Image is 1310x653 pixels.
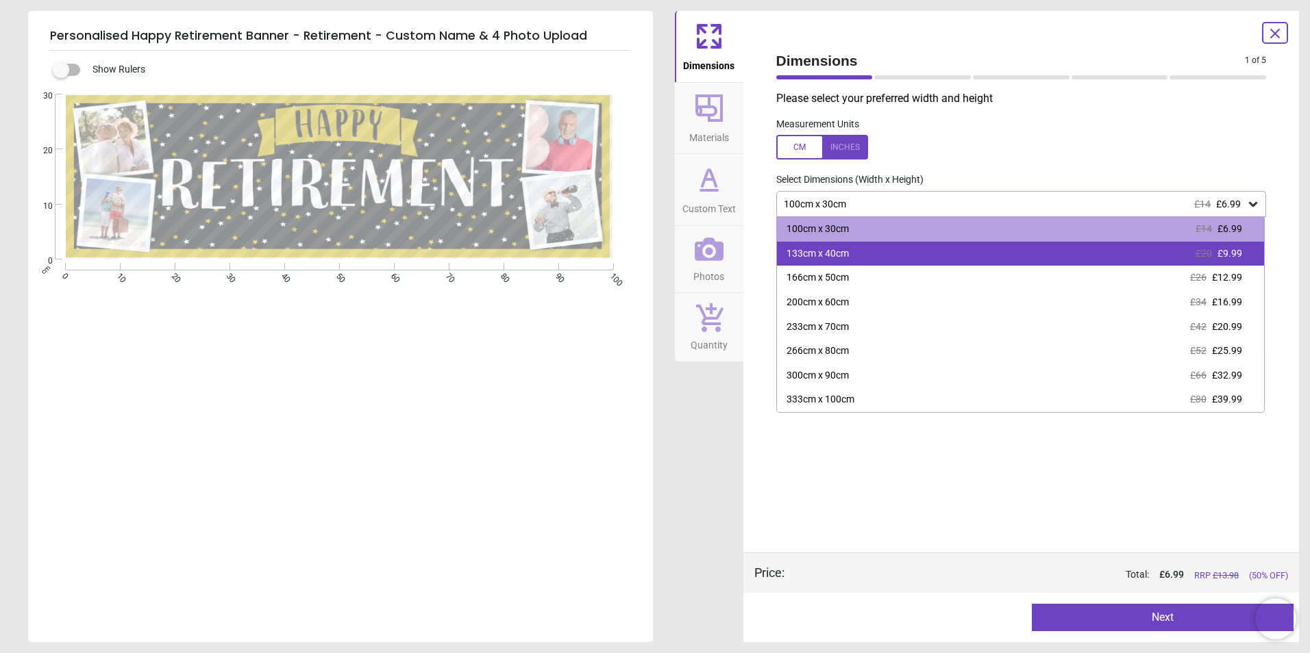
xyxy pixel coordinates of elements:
span: Custom Text [682,196,736,216]
span: 10 [27,201,53,212]
span: £20.99 [1212,321,1242,332]
span: Quantity [691,332,728,353]
span: £6.99 [1216,199,1241,209]
div: 266cm x 80cm [787,344,849,358]
label: Measurement Units [776,118,859,131]
div: 200cm x 60cm [787,296,849,309]
span: 6.99 [1165,569,1184,580]
div: 166cm x 50cm [787,271,849,285]
h5: Personalised Happy Retirement Banner - Retirement - Custom Name & 4 Photo Upload [50,22,631,51]
span: £ 13.98 [1213,570,1239,580]
span: Dimensions [683,53,734,73]
span: Dimensions [776,51,1246,71]
span: £12.99 [1212,272,1242,283]
span: £52 [1190,345,1207,356]
button: Quantity [675,293,743,361]
span: (50% OFF) [1249,569,1288,582]
span: £16.99 [1212,296,1242,307]
span: £ [1159,568,1184,582]
button: Next [1032,604,1294,631]
p: Please select your preferred width and height [776,91,1278,106]
span: £32.99 [1212,370,1242,381]
div: 233cm x 70cm [787,320,849,334]
div: 300cm x 90cm [787,369,849,383]
span: Photos [693,264,724,284]
div: 100cm x 30cm [782,199,1247,210]
span: £14 [1194,199,1211,209]
div: Show Rulers [61,62,653,78]
span: 20 [27,145,53,157]
label: Select Dimensions (Width x Height) [765,173,924,187]
button: Custom Text [675,154,743,225]
span: £42 [1190,321,1207,332]
button: Materials [675,83,743,154]
button: Dimensions [675,11,743,82]
span: £39.99 [1212,394,1242,405]
span: RRP [1194,569,1239,582]
span: £20 [1196,248,1212,259]
span: £34 [1190,296,1207,307]
div: 133cm x 40cm [787,247,849,261]
div: Price : [754,564,784,581]
iframe: Brevo live chat [1255,598,1296,639]
div: 100cm x 30cm [787,222,849,236]
span: £25.99 [1212,345,1242,356]
span: £14 [1196,223,1212,234]
div: Total: [805,568,1289,582]
div: 333cm x 100cm [787,393,854,407]
span: Materials [689,125,729,145]
span: 1 of 5 [1245,55,1266,66]
span: £9.99 [1218,248,1242,259]
button: Photos [675,226,743,293]
span: £80 [1190,394,1207,405]
span: 0 [27,255,53,267]
span: £66 [1190,370,1207,381]
span: 30 [27,90,53,102]
span: £26 [1190,272,1207,283]
span: £6.99 [1218,223,1242,234]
